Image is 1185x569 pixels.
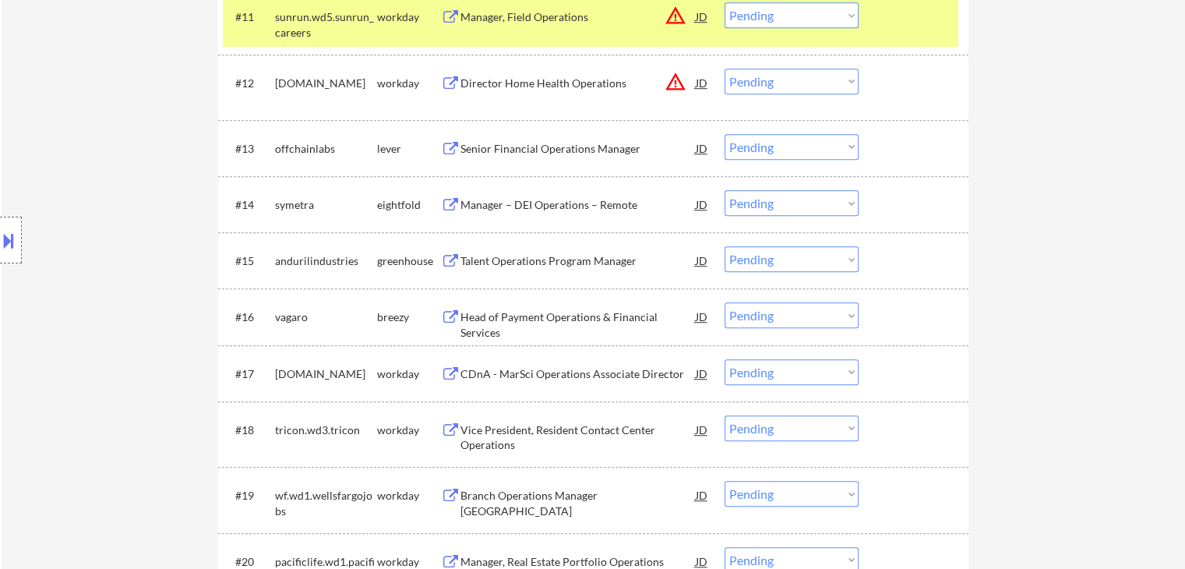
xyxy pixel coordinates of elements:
div: JD [694,302,710,330]
div: [DOMAIN_NAME] [275,76,377,91]
div: JD [694,415,710,444]
div: Senior Financial Operations Manager [460,141,696,157]
div: andurilindustries [275,253,377,269]
div: eightfold [377,197,441,213]
div: JD [694,481,710,509]
div: greenhouse [377,253,441,269]
div: JD [694,190,710,218]
div: CDnA - MarSci Operations Associate Director [460,366,696,382]
div: Branch Operations Manager [GEOGRAPHIC_DATA] [460,488,696,518]
div: Director Home Health Operations [460,76,696,91]
div: workday [377,488,441,504]
div: workday [377,76,441,91]
div: tricon.wd3.tricon [275,422,377,438]
div: Talent Operations Program Manager [460,253,696,269]
div: workday [377,366,441,382]
div: #19 [235,488,263,504]
div: #11 [235,9,263,25]
div: sunrun.wd5.sunrun_careers [275,9,377,40]
div: Manager – DEI Operations – Remote [460,197,696,213]
div: [DOMAIN_NAME] [275,366,377,382]
div: Manager, Field Operations [460,9,696,25]
div: vagaro [275,309,377,325]
div: JD [694,359,710,387]
div: symetra [275,197,377,213]
div: workday [377,9,441,25]
div: #12 [235,76,263,91]
div: workday [377,422,441,438]
div: breezy [377,309,441,325]
button: warning_amber [665,5,686,27]
div: Vice President, Resident Contact Center Operations [460,422,696,453]
div: JD [694,69,710,97]
div: #18 [235,422,263,438]
div: Head of Payment Operations & Financial Services [460,309,696,340]
div: lever [377,141,441,157]
div: JD [694,246,710,274]
button: warning_amber [665,71,686,93]
div: JD [694,134,710,162]
div: JD [694,2,710,30]
div: wf.wd1.wellsfargojobs [275,488,377,518]
div: offchainlabs [275,141,377,157]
